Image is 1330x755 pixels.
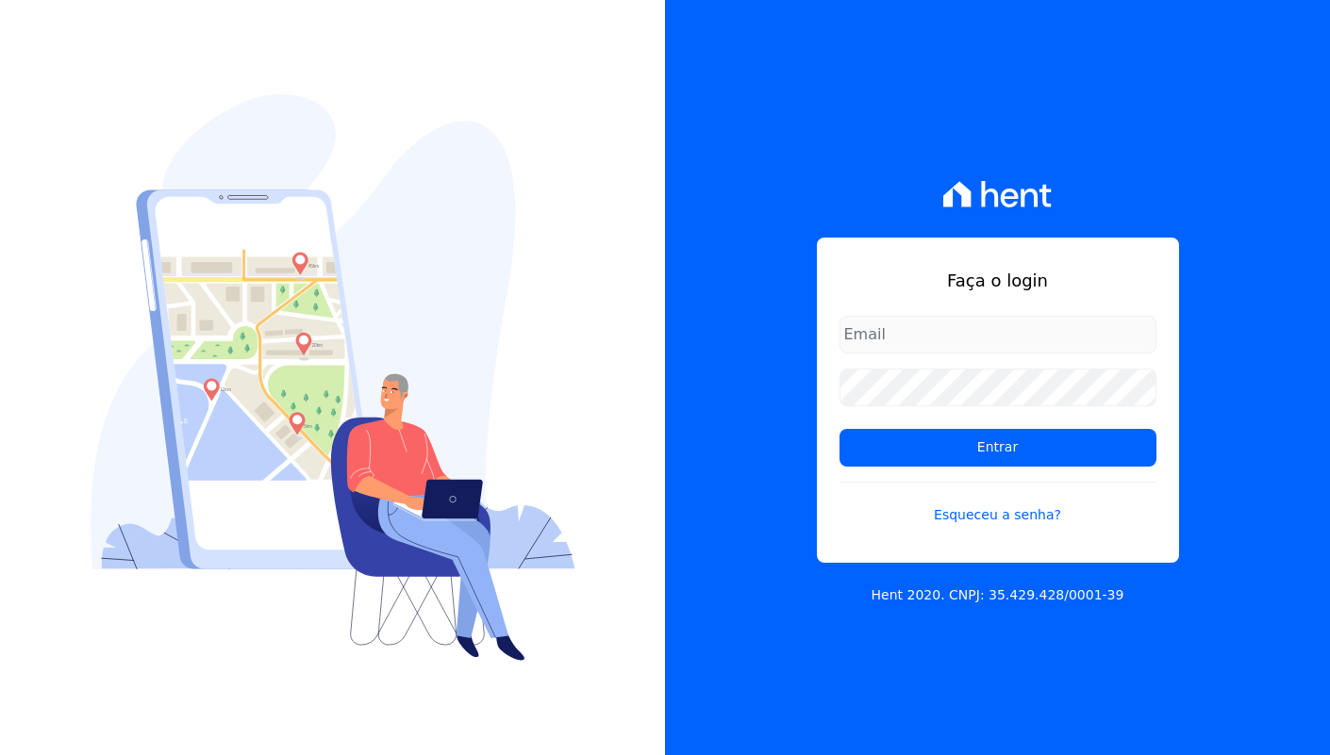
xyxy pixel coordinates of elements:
img: Login [91,94,575,661]
a: Esqueceu a senha? [840,482,1156,525]
input: Email [840,316,1156,353]
p: Hent 2020. CNPJ: 35.429.428/0001-39 [872,585,1124,605]
input: Entrar [840,429,1156,467]
h1: Faça o login [840,268,1156,293]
